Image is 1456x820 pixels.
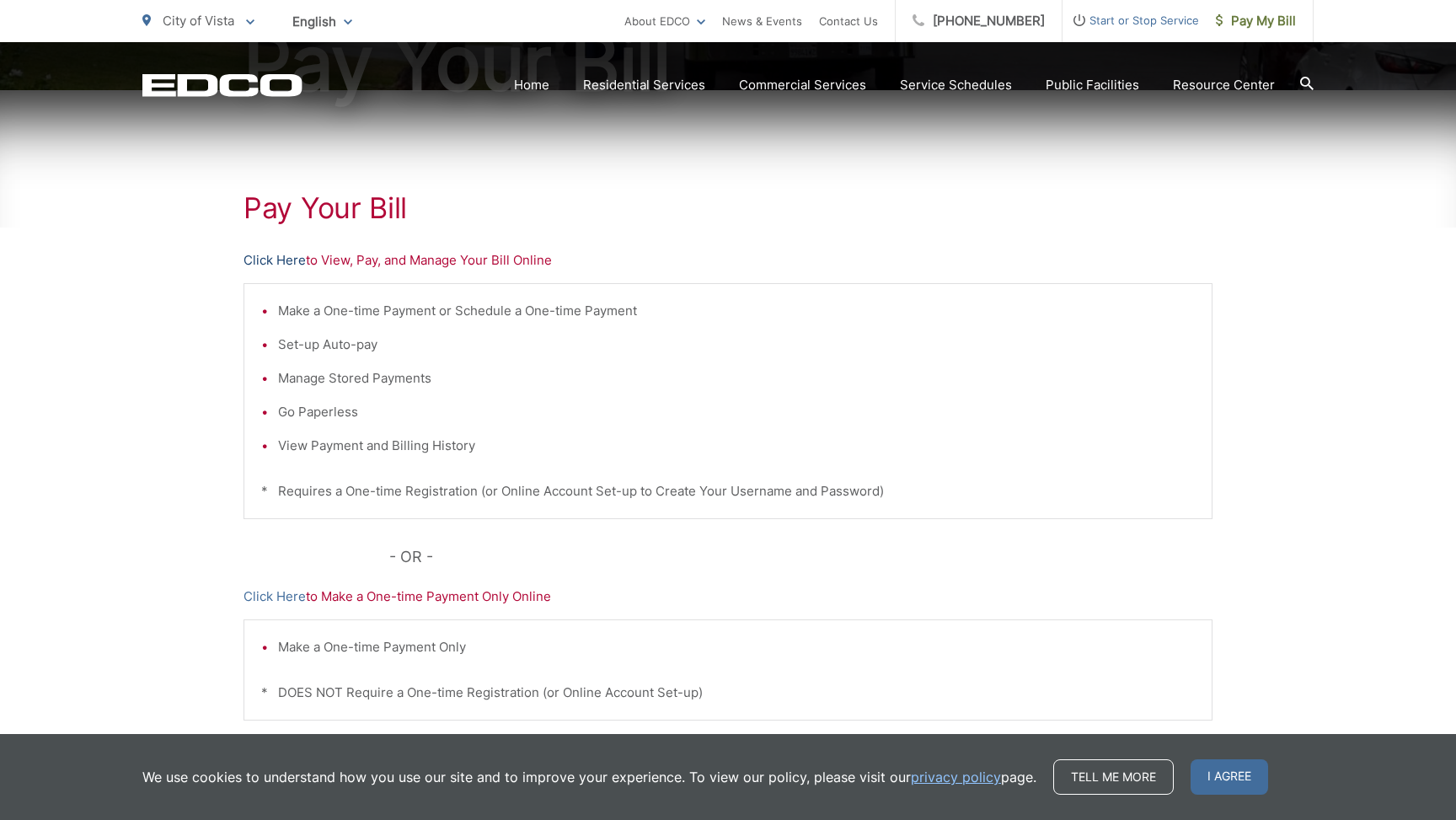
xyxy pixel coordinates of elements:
a: News & Events [722,11,802,31]
li: Go Paperless [278,402,1195,422]
p: to Make a One-time Payment Only Online [244,587,1212,607]
a: Contact Us [819,11,878,31]
span: English [280,7,365,36]
span: Pay My Bill [1216,11,1296,31]
a: Resource Center [1173,75,1275,95]
p: to View, Pay, and Manage Your Bill Online [244,250,1212,271]
a: Residential Services [583,75,705,95]
p: * DOES NOT Require a One-time Registration (or Online Account Set-up) [261,683,1195,703]
li: Make a One-time Payment Only [278,637,1195,657]
p: - OR - [389,544,1213,570]
li: View Payment and Billing History [278,436,1195,456]
span: City of Vista [163,13,234,29]
h1: Pay Your Bill [244,191,1212,225]
a: About EDCO [624,11,705,31]
p: We use cookies to understand how you use our site and to improve your experience. To view our pol... [142,767,1036,787]
a: Public Facilities [1046,75,1139,95]
p: * Requires a One-time Registration (or Online Account Set-up to Create Your Username and Password) [261,481,1195,501]
li: Set-up Auto-pay [278,335,1195,355]
a: privacy policy [911,767,1001,787]
a: EDCD logo. Return to the homepage. [142,73,302,97]
a: Click Here [244,587,306,607]
a: Commercial Services [739,75,866,95]
li: Make a One-time Payment or Schedule a One-time Payment [278,301,1195,321]
a: Tell me more [1053,759,1174,795]
a: Click Here [244,250,306,271]
a: Service Schedules [900,75,1012,95]
li: Manage Stored Payments [278,368,1195,389]
a: Home [514,75,549,95]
